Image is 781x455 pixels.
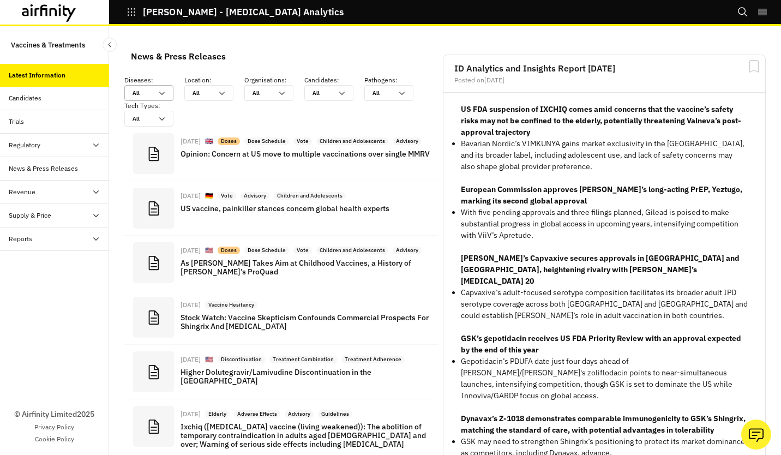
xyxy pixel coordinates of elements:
[181,368,430,385] p: Higher Dolutegravir/Lamivudine Discontinuation in the [GEOGRAPHIC_DATA]
[396,247,418,254] p: Advisory
[181,247,201,254] div: [DATE]
[454,77,754,83] div: Posted on [DATE]
[34,422,74,432] a: Privacy Policy
[461,138,748,172] p: Bavarian Nordic’s VIMKUNYA gains market exclusivity in the [GEOGRAPHIC_DATA], and its broader lab...
[181,149,430,158] p: Opinion: Concern at US move to multiple vaccinations over single MMRV
[221,247,237,254] p: Doses
[181,259,430,276] p: As [PERSON_NAME] Takes Aim at Childhood Vaccines, a History of [PERSON_NAME]’s ProQuad
[747,59,761,73] svg: Bookmark Report
[103,38,117,52] button: Close Sidebar
[181,138,201,145] div: [DATE]
[237,410,277,418] p: Adverse Effects
[364,75,424,85] p: Pathogens :
[205,246,213,255] p: 🇺🇸
[244,192,266,200] p: Advisory
[124,290,438,345] a: [DATE]Vaccine HesitancyStock Watch: Vaccine Skepticism Confounds Commercial Prospects For Shingri...
[244,75,304,85] p: Organisations :
[741,420,771,450] button: Ask our analysts
[124,75,184,85] p: Diseases :
[320,247,385,254] p: Children and Adolescents
[297,137,309,145] p: Vote
[461,414,746,435] strong: Dynavax’s Z-1018 demonstrates comparable immunogenicity to GSK’s Shingrix, matching the standard ...
[461,333,741,355] strong: GSK’s gepotidacin receives US FDA Priority Review with an approval expected by the end of this year
[345,356,401,363] p: Treatment Adherence
[321,410,349,418] p: Guidelines
[181,422,430,448] p: Ixchiq ([MEDICAL_DATA] vaccine (living weakened)): The abolition of temporary contraindication in...
[181,204,430,213] p: US vaccine, painkiller stances concern global health experts
[221,356,262,363] p: Discontinuation
[9,164,78,173] div: News & Press Releases
[124,345,438,399] a: [DATE]🇺🇸DiscontinuationTreatment CombinationTreatment AdherenceHigher Dolutegravir/Lamivudine Dis...
[737,3,748,21] button: Search
[205,355,213,364] p: 🇺🇸
[9,117,24,127] div: Trials
[277,192,343,200] p: Children and Adolescents
[461,104,741,137] strong: US FDA suspension of IXCHIQ comes amid concerns that the vaccine’s safety risks may not be confin...
[9,70,65,80] div: Latest Information
[124,181,438,236] a: [DATE]🇩🇪VoteAdvisoryChildren and AdolescentsUS vaccine, painkiller stances concern global health ...
[461,184,742,206] strong: European Commission approves [PERSON_NAME]’s long-acting PrEP, Yeztugo, marking its second global...
[461,356,748,402] p: Gepotidacin’s PDUFA date just four days ahead of [PERSON_NAME]/[PERSON_NAME]'s zoliflodacin point...
[9,211,51,220] div: Supply & Price
[461,207,748,241] p: With five pending approvals and three filings planned, Gilead is poised to make substantial progr...
[124,236,438,290] a: [DATE]🇺🇸DosesDose ScheduleVoteChildren and AdolescentsAdvisoryAs [PERSON_NAME] Takes Aim at Child...
[14,409,94,420] p: © Airfinity Limited 2025
[181,193,201,199] div: [DATE]
[297,247,309,254] p: Vote
[9,93,41,103] div: Candidates
[9,234,32,244] div: Reports
[131,48,226,64] div: News & Press Releases
[248,137,286,145] p: Dose Schedule
[320,137,385,145] p: Children and Adolescents
[124,127,438,181] a: [DATE]🇬🇧DosesDose ScheduleVoteChildren and AdolescentsAdvisoryOpinion: Concern at US move to mult...
[304,75,364,85] p: Candidates :
[127,3,344,21] button: [PERSON_NAME] - [MEDICAL_DATA] Analytics
[181,302,201,308] div: [DATE]
[396,137,418,145] p: Advisory
[11,35,85,55] p: Vaccines & Treatments
[205,191,213,201] p: 🇩🇪
[273,356,334,363] p: Treatment Combination
[181,411,201,417] div: [DATE]
[288,410,310,418] p: Advisory
[181,356,201,363] div: [DATE]
[221,137,237,145] p: Doses
[143,7,344,17] p: [PERSON_NAME] - [MEDICAL_DATA] Analytics
[461,253,740,286] strong: [PERSON_NAME]’s Capvaxive secures approvals in [GEOGRAPHIC_DATA] and [GEOGRAPHIC_DATA], heighteni...
[208,410,226,418] p: Elderly
[454,64,754,73] h2: ID Analytics and Insights Report [DATE]
[461,287,748,321] p: Capvaxive’s adult-focused serotype composition facilitates its broader adult IPD serotype coverag...
[248,247,286,254] p: Dose Schedule
[35,434,74,444] a: Cookie Policy
[9,187,35,197] div: Revenue
[208,301,254,309] p: Vaccine Hesitancy
[221,192,233,200] p: Vote
[181,313,430,331] p: Stock Watch: Vaccine Skepticism Confounds Commercial Prospects For Shingrix And [MEDICAL_DATA]
[9,140,40,150] div: Regulatory
[205,137,213,146] p: 🇬🇧
[184,75,244,85] p: Location :
[124,101,184,111] p: Tech Types :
